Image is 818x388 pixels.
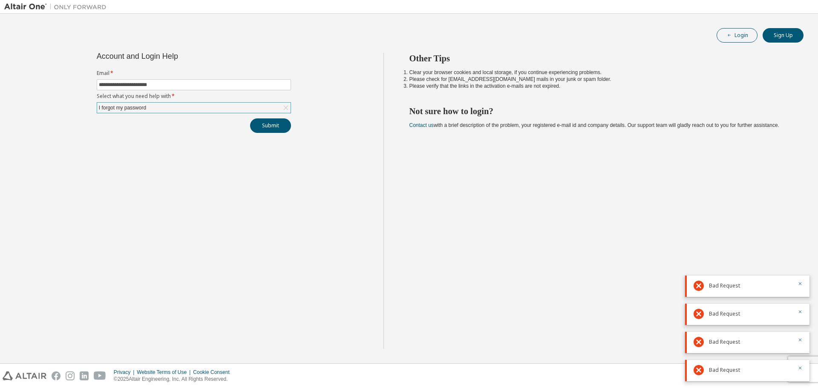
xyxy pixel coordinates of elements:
h2: Not sure how to login? [409,106,789,117]
span: Bad Request [709,310,740,317]
img: linkedin.svg [80,371,89,380]
div: I forgot my password [97,103,291,113]
div: Privacy [114,369,137,376]
label: Select what you need help with [97,93,291,100]
li: Please verify that the links in the activation e-mails are not expired. [409,83,789,89]
img: facebook.svg [52,371,60,380]
a: Contact us [409,122,434,128]
label: Email [97,70,291,77]
div: Cookie Consent [193,369,234,376]
h2: Other Tips [409,53,789,64]
img: Altair One [4,3,111,11]
img: altair_logo.svg [3,371,46,380]
img: instagram.svg [66,371,75,380]
div: Website Terms of Use [137,369,193,376]
li: Clear your browser cookies and local storage, if you continue experiencing problems. [409,69,789,76]
button: Login [717,28,758,43]
div: Account and Login Help [97,53,252,60]
span: Bad Request [709,367,740,374]
span: Bad Request [709,339,740,345]
span: with a brief description of the problem, your registered e-mail id and company details. Our suppo... [409,122,779,128]
li: Please check for [EMAIL_ADDRESS][DOMAIN_NAME] mails in your junk or spam folder. [409,76,789,83]
img: youtube.svg [94,371,106,380]
button: Submit [250,118,291,133]
button: Sign Up [763,28,804,43]
div: I forgot my password [98,103,147,112]
p: © 2025 Altair Engineering, Inc. All Rights Reserved. [114,376,235,383]
span: Bad Request [709,282,740,289]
